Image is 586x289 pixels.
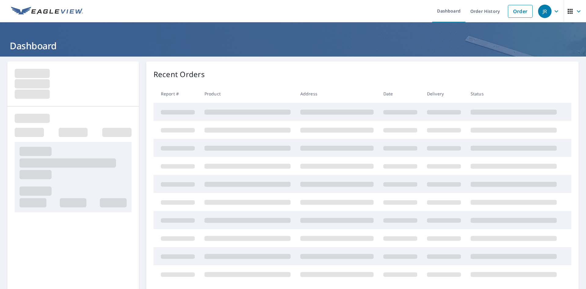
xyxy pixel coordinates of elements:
th: Date [378,85,422,103]
th: Status [466,85,562,103]
img: EV Logo [11,7,83,16]
th: Address [295,85,378,103]
th: Delivery [422,85,466,103]
th: Product [200,85,295,103]
p: Recent Orders [154,69,205,80]
a: Order [508,5,533,18]
th: Report # [154,85,200,103]
div: JR [538,5,552,18]
h1: Dashboard [7,39,579,52]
